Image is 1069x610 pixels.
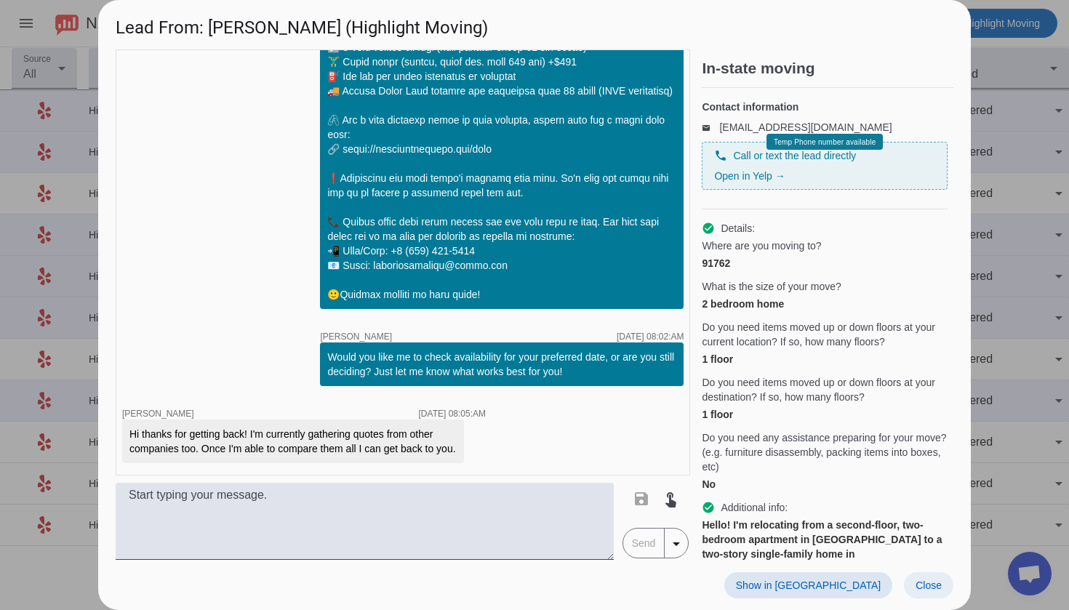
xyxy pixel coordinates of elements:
mat-icon: touch_app [662,490,679,507]
span: [PERSON_NAME] [320,332,392,341]
div: 1 floor [702,407,948,422]
span: Close [916,579,942,591]
a: [EMAIL_ADDRESS][DOMAIN_NAME] [719,121,892,133]
mat-icon: check_circle [702,222,715,235]
span: Details: [721,221,755,236]
span: Temp Phone number available [774,138,876,146]
mat-icon: email [702,124,719,131]
div: [DATE] 08:05:AM [419,409,486,418]
div: 91762 [702,256,948,270]
div: Would you like me to check availability for your preferred date, or are you still deciding? Just ... [327,350,676,379]
div: 1 floor [702,352,948,366]
a: Open in Yelp → [714,170,785,182]
div: Hi thanks for getting back! I'm currently gathering quotes from other companies too. Once I'm abl... [129,427,457,456]
div: 2 bedroom home [702,297,948,311]
h2: In-state moving [702,61,953,76]
mat-icon: check_circle [702,501,715,514]
mat-icon: phone [714,149,727,162]
span: Do you need items moved up or down floors at your destination? If so, how many floors? [702,375,948,404]
span: Additional info: [721,500,788,515]
h4: Contact information [702,100,948,114]
mat-icon: arrow_drop_down [668,535,685,553]
span: What is the size of your move? [702,279,841,294]
button: Close [904,572,953,598]
span: Where are you moving to? [702,238,821,253]
span: Do you need items moved up or down floors at your current location? If so, how many floors? [702,320,948,349]
span: Show in [GEOGRAPHIC_DATA] [736,579,881,591]
div: No [702,477,948,491]
button: Show in [GEOGRAPHIC_DATA] [724,572,892,598]
span: Call or text the lead directly [733,148,856,163]
span: Do you need any assistance preparing for your move? (e.g. furniture disassembly, packing items in... [702,430,948,474]
span: [PERSON_NAME] [122,409,194,419]
div: [DATE] 08:02:AM [617,332,684,341]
